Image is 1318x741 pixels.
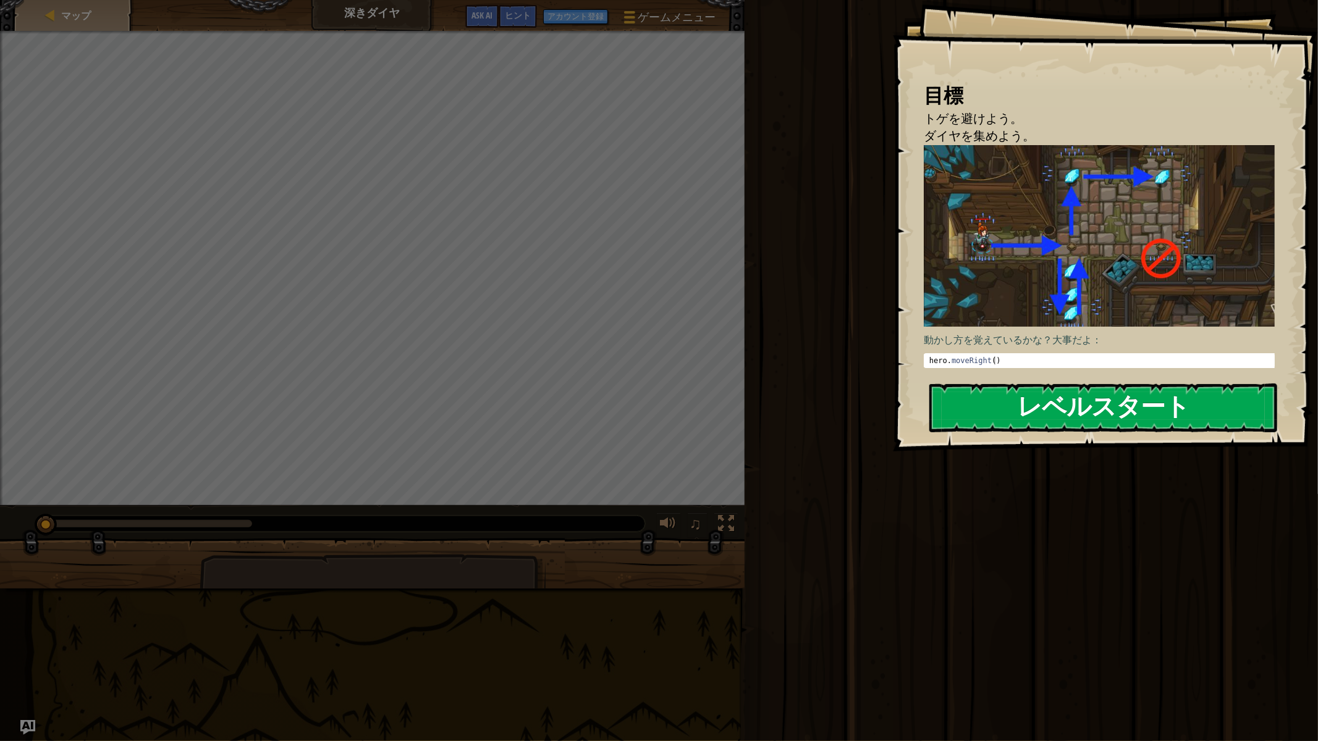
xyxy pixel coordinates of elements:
[924,333,1285,347] p: 動かし方を覚えているかな？大事だよ：
[61,9,91,22] span: マップ
[714,513,738,538] button: Toggle fullscreen
[924,145,1285,327] img: Gems in the deep
[465,5,499,28] button: Ask AI
[690,514,702,533] span: ♫
[924,110,1023,127] span: トゲを避けよう。
[505,9,531,21] span: ヒント
[908,110,1272,128] li: トゲを避けよう。
[638,9,716,25] span: ゲームメニュー
[57,9,91,22] a: マップ
[614,5,723,34] button: ゲームメニュー
[471,9,492,21] span: Ask AI
[543,9,608,24] button: アカウント登録
[687,513,708,538] button: ♫
[20,720,35,735] button: Ask AI
[924,127,1035,144] span: ダイヤを集めよう。
[656,513,681,538] button: 音量を調整する
[929,383,1277,432] button: レベルスタート
[908,127,1272,145] li: ダイヤを集めよう。
[924,82,1275,110] div: 目標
